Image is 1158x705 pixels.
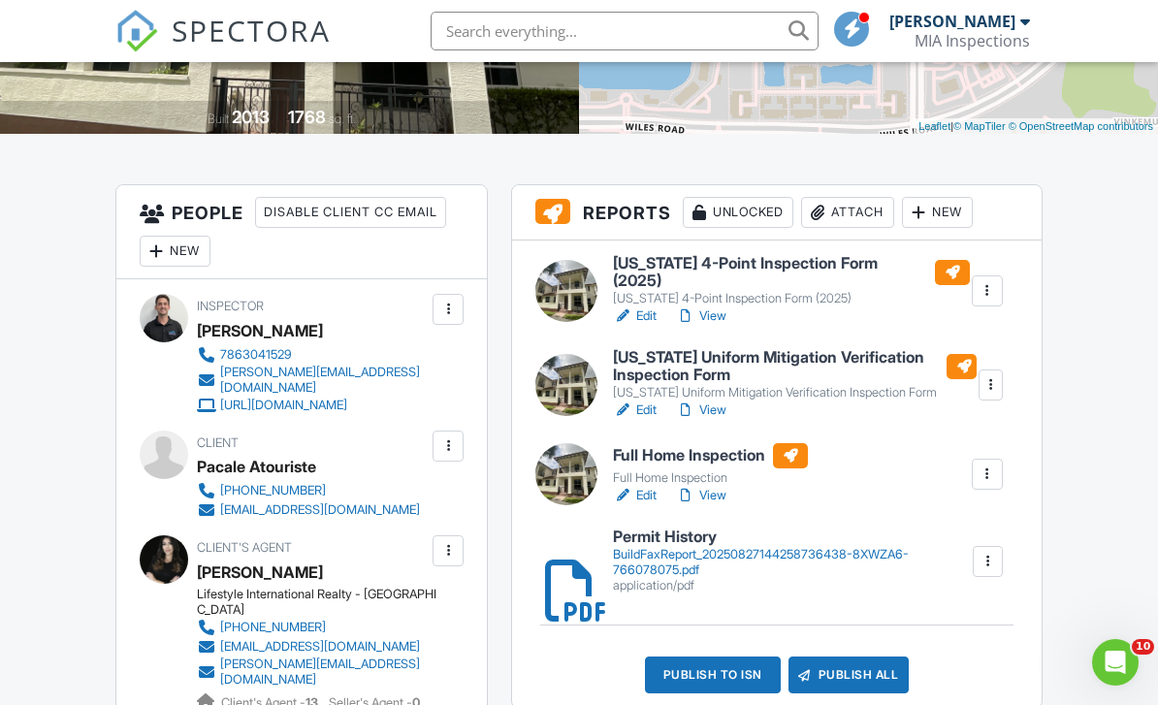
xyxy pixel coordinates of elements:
a: © OpenStreetMap contributors [1009,120,1153,132]
a: [EMAIL_ADDRESS][DOMAIN_NAME] [197,500,420,520]
a: [PHONE_NUMBER] [197,618,428,637]
div: Unlocked [683,197,793,228]
span: sq. ft. [329,112,356,126]
div: [US_STATE] 4-Point Inspection Form (2025) [613,291,970,306]
a: Edit [613,486,657,505]
div: application/pdf [613,578,972,593]
a: View [676,306,726,326]
div: Full Home Inspection [613,470,808,486]
a: 7863041529 [197,345,428,365]
div: [PERSON_NAME][EMAIL_ADDRESS][DOMAIN_NAME] [220,365,428,396]
span: Inspector [197,299,264,313]
a: [US_STATE] 4-Point Inspection Form (2025) [US_STATE] 4-Point Inspection Form (2025) [613,255,970,306]
a: Edit [613,306,657,326]
div: Pacale Atouriste [197,452,316,481]
div: [PERSON_NAME][EMAIL_ADDRESS][DOMAIN_NAME] [220,657,428,688]
div: 7863041529 [220,347,292,363]
span: 10 [1132,639,1154,655]
div: Lifestyle International Realty - [GEOGRAPHIC_DATA] [197,587,443,618]
img: The Best Home Inspection Software - Spectora [115,10,158,52]
div: 2013 [232,107,270,127]
div: [PHONE_NUMBER] [220,620,326,635]
div: [EMAIL_ADDRESS][DOMAIN_NAME] [220,502,420,518]
a: View [676,486,726,505]
h3: People [116,185,487,279]
a: Edit [613,401,657,420]
a: Full Home Inspection Full Home Inspection [613,443,808,486]
div: Publish to ISN [645,657,781,693]
div: New [140,236,210,267]
div: Attach [801,197,894,228]
div: Disable Client CC Email [255,197,446,228]
span: Built [208,112,229,126]
a: [PHONE_NUMBER] [197,481,420,500]
div: [PERSON_NAME] [197,316,323,345]
a: [EMAIL_ADDRESS][DOMAIN_NAME] [197,637,428,657]
h6: [US_STATE] 4-Point Inspection Form (2025) [613,255,970,289]
input: Search everything... [431,12,819,50]
a: Leaflet [918,120,950,132]
h6: Permit History [613,529,972,546]
h6: Full Home Inspection [613,443,808,468]
div: [PHONE_NUMBER] [220,483,326,498]
div: MIA Inspections [915,31,1030,50]
div: Publish All [788,657,910,693]
div: New [902,197,973,228]
h6: [US_STATE] Uniform Mitigation Verification Inspection Form [613,349,976,383]
span: SPECTORA [172,10,331,50]
a: [US_STATE] Uniform Mitigation Verification Inspection Form [US_STATE] Uniform Mitigation Verifica... [613,349,976,401]
h3: Reports [512,185,1041,240]
div: BuildFaxReport_20250827144258736438-8XWZA6-766078075.pdf [613,547,972,578]
a: [PERSON_NAME][EMAIL_ADDRESS][DOMAIN_NAME] [197,365,428,396]
a: Permit History BuildFaxReport_20250827144258736438-8XWZA6-766078075.pdf application/pdf [613,529,972,593]
div: [URL][DOMAIN_NAME] [220,398,347,413]
div: [PERSON_NAME] [889,12,1015,31]
a: View [676,401,726,420]
div: [EMAIL_ADDRESS][DOMAIN_NAME] [220,639,420,655]
div: 1768 [288,107,326,127]
a: [URL][DOMAIN_NAME] [197,396,428,415]
div: | [914,118,1158,135]
span: Client [197,435,239,450]
div: [PERSON_NAME] [197,558,323,587]
a: [PERSON_NAME][EMAIL_ADDRESS][DOMAIN_NAME] [197,657,428,688]
div: [US_STATE] Uniform Mitigation Verification Inspection Form [613,385,976,401]
a: © MapTiler [953,120,1006,132]
a: SPECTORA [115,26,331,67]
iframe: Intercom live chat [1092,639,1139,686]
span: Client's Agent [197,540,292,555]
